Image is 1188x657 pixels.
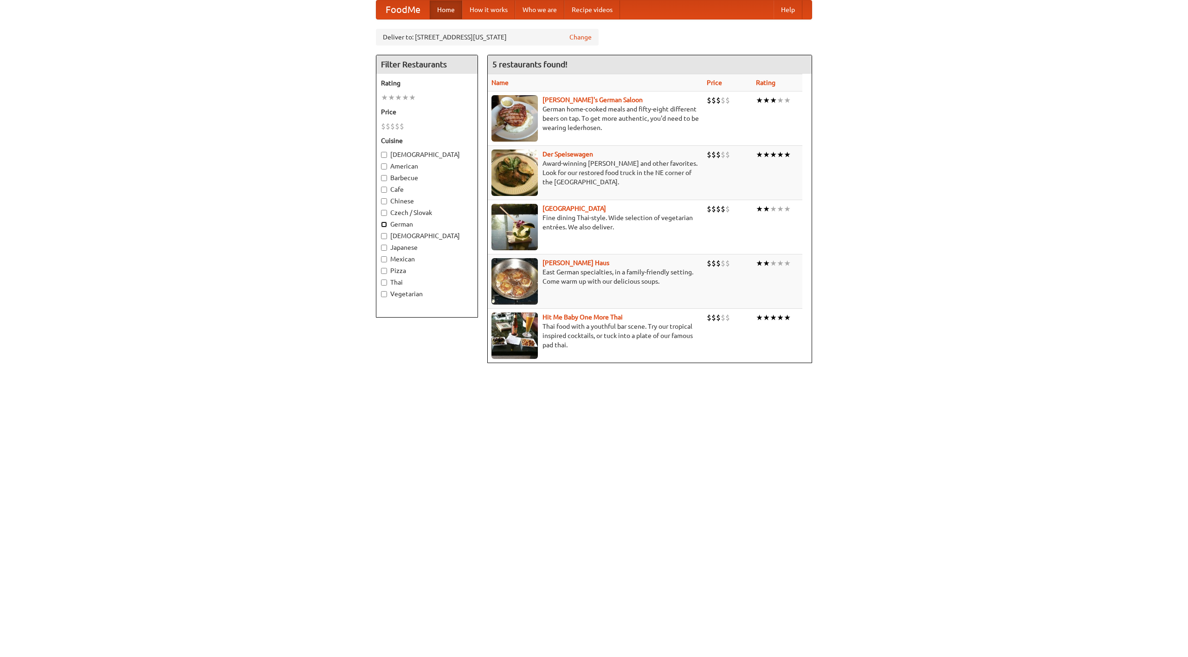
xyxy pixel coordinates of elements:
li: ★ [784,95,791,105]
input: American [381,163,387,169]
li: ★ [777,312,784,323]
a: Price [707,79,722,86]
li: $ [716,312,721,323]
input: [DEMOGRAPHIC_DATA] [381,233,387,239]
input: Barbecue [381,175,387,181]
li: $ [721,150,725,160]
label: Cafe [381,185,473,194]
label: Mexican [381,254,473,264]
label: [DEMOGRAPHIC_DATA] [381,231,473,241]
li: $ [711,312,716,323]
label: Barbecue [381,173,473,182]
li: $ [711,150,716,160]
label: [DEMOGRAPHIC_DATA] [381,150,473,159]
li: ★ [763,258,770,268]
li: $ [716,204,721,214]
li: $ [725,312,730,323]
label: Thai [381,278,473,287]
li: ★ [784,258,791,268]
li: $ [721,95,725,105]
li: $ [711,258,716,268]
li: ★ [777,258,784,268]
li: $ [716,95,721,105]
a: [PERSON_NAME]'s German Saloon [542,96,643,104]
li: ★ [770,258,777,268]
li: $ [711,204,716,214]
label: Chinese [381,196,473,206]
p: East German specialties, in a family-friendly setting. Come warm up with our delicious soups. [491,267,699,286]
li: ★ [388,92,395,103]
label: Vegetarian [381,289,473,299]
li: ★ [777,95,784,105]
li: $ [386,121,390,131]
li: ★ [770,95,777,105]
li: ★ [756,312,763,323]
li: ★ [763,95,770,105]
li: ★ [763,204,770,214]
p: German home-cooked meals and fifty-eight different beers on tap. To get more authentic, you'd nee... [491,104,699,132]
img: satay.jpg [491,204,538,250]
li: ★ [381,92,388,103]
li: ★ [395,92,402,103]
a: Home [430,0,462,19]
label: Pizza [381,266,473,275]
li: $ [721,312,725,323]
a: Name [491,79,509,86]
li: $ [707,204,711,214]
h4: Filter Restaurants [376,55,478,74]
input: Japanese [381,245,387,251]
li: ★ [402,92,409,103]
a: Change [569,33,592,42]
li: $ [716,258,721,268]
li: $ [711,95,716,105]
li: ★ [777,204,784,214]
a: Rating [756,79,775,86]
img: babythai.jpg [491,312,538,359]
input: Thai [381,280,387,286]
h5: Cuisine [381,136,473,145]
input: Chinese [381,198,387,204]
li: ★ [763,150,770,160]
li: $ [707,258,711,268]
a: Recipe videos [564,0,620,19]
li: ★ [770,204,777,214]
a: Hit Me Baby One More Thai [542,313,623,321]
li: ★ [763,312,770,323]
input: Pizza [381,268,387,274]
a: [PERSON_NAME] Haus [542,259,609,267]
li: $ [716,150,721,160]
li: $ [725,204,730,214]
label: Japanese [381,243,473,252]
li: ★ [770,150,777,160]
input: Cafe [381,187,387,193]
label: American [381,162,473,171]
img: esthers.jpg [491,95,538,142]
a: FoodMe [376,0,430,19]
h5: Rating [381,78,473,88]
li: ★ [756,95,763,105]
li: ★ [756,204,763,214]
a: [GEOGRAPHIC_DATA] [542,205,606,212]
li: ★ [784,204,791,214]
a: Der Speisewagen [542,150,593,158]
a: Help [774,0,802,19]
p: Award-winning [PERSON_NAME] and other favorites. Look for our restored food truck in the NE corne... [491,159,699,187]
p: Fine dining Thai-style. Wide selection of vegetarian entrées. We also deliver. [491,213,699,232]
ng-pluralize: 5 restaurants found! [492,60,568,69]
li: ★ [784,150,791,160]
a: Who we are [515,0,564,19]
li: $ [707,150,711,160]
li: ★ [409,92,416,103]
li: ★ [777,150,784,160]
h5: Price [381,107,473,117]
div: Deliver to: [STREET_ADDRESS][US_STATE] [376,29,599,46]
li: $ [725,150,730,160]
li: $ [707,95,711,105]
img: speisewagen.jpg [491,150,538,196]
li: $ [725,258,730,268]
li: $ [400,121,404,131]
li: $ [721,258,725,268]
